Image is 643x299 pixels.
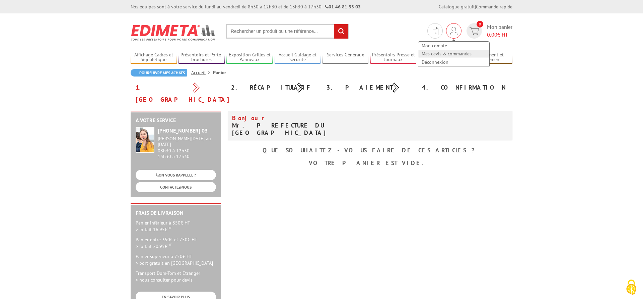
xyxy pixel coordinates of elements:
span: > forfait 16.95€ [136,227,172,233]
span: 0,00 [487,31,497,38]
input: Rechercher un produit ou une référence... [226,24,349,39]
div: [PERSON_NAME][DATE] au [DATE] [158,136,216,147]
a: Mon compte [418,42,489,50]
b: Que souhaitez-vous faire de ces articles ? [263,146,478,154]
a: Accueil Guidage et Sécurité [275,52,321,63]
li: Panier [213,69,226,76]
a: Présentoirs Presse et Journaux [370,52,417,63]
div: | [439,3,512,10]
a: devis rapide 0 Mon panier 0,00€ HT [465,23,512,39]
a: Déconnexion [418,58,489,66]
div: Mon compte Mes devis & commandes Déconnexion [446,23,461,39]
h4: Mr. PREFECTURE DU [GEOGRAPHIC_DATA] [232,114,365,137]
span: > nous consulter pour devis [136,277,193,283]
p: Panier inférieur à 350€ HT [136,219,216,233]
sup: HT [167,226,172,230]
a: Affichage Cadres et Signalétique [131,52,177,63]
img: devis rapide [450,27,457,35]
p: Panier supérieur à 750€ HT [136,253,216,266]
span: 0 [477,21,483,28]
a: Présentoirs et Porte-brochures [178,52,225,63]
strong: 01 46 81 33 03 [325,4,361,10]
b: Votre panier est vide. [309,159,431,167]
div: 1. [GEOGRAPHIC_DATA] [131,82,226,106]
img: devis rapide [470,27,479,35]
a: Catalogue gratuit [439,4,475,10]
a: CONTACTEZ-NOUS [136,182,216,192]
img: widget-service.jpg [136,127,154,153]
p: Panier entre 350€ et 750€ HT [136,236,216,250]
a: Mes devis & commandes [418,50,489,58]
div: Nos équipes sont à votre service du lundi au vendredi de 8h30 à 12h30 et de 13h30 à 17h30 [131,3,361,10]
div: 08h30 à 12h30 13h30 à 17h30 [158,136,216,159]
div: 4. Confirmation [417,82,512,94]
h2: Frais de Livraison [136,210,216,216]
div: 3. Paiement [321,82,417,94]
span: > port gratuit en [GEOGRAPHIC_DATA] [136,260,213,266]
img: Cookies (fenêtre modale) [623,279,640,296]
strong: [PHONE_NUMBER] 03 [158,127,208,134]
a: Accueil [191,69,213,76]
a: Commande rapide [476,4,512,10]
h2: A votre service [136,117,216,123]
input: rechercher [334,24,348,39]
sup: HT [167,242,172,247]
div: 2. Récapitulatif [226,82,321,94]
span: € HT [487,31,512,39]
span: Bonjour [232,114,268,122]
a: Exposition Grilles et Panneaux [226,52,273,63]
a: Poursuivre mes achats [131,69,187,77]
img: devis rapide [432,27,438,35]
a: ON VOUS RAPPELLE ? [136,170,216,180]
p: Transport Dom-Tom et Etranger [136,270,216,283]
span: > forfait 20.95€ [136,243,172,249]
img: Edimeta [131,20,216,45]
span: Mon panier [487,23,512,39]
button: Cookies (fenêtre modale) [620,276,643,299]
a: Services Généraux [323,52,369,63]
